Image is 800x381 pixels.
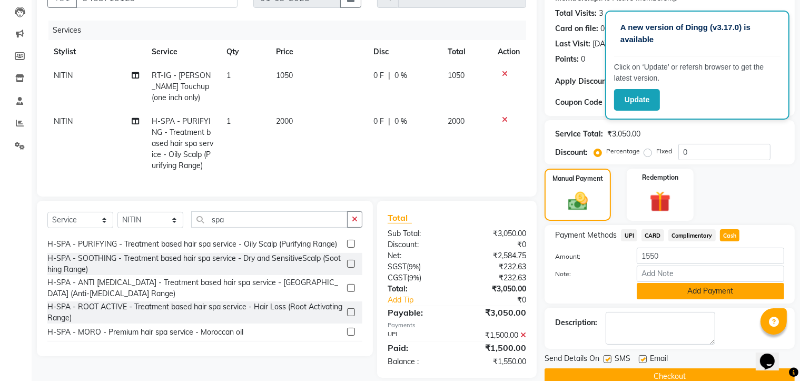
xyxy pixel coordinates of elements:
[380,261,457,272] div: ( )
[54,71,73,80] span: NITIN
[388,212,412,223] span: Total
[388,116,390,127] span: |
[470,295,534,306] div: ₹0
[441,40,492,64] th: Total
[380,295,470,306] a: Add Tip
[643,189,677,214] img: _gift.svg
[555,54,579,65] div: Points:
[220,40,270,64] th: Qty
[226,116,231,126] span: 1
[457,228,535,239] div: ₹3,050.00
[599,8,603,19] div: 3
[47,327,243,338] div: H-SPA - MORO - Premium hair spa service - Moroccan oil
[637,248,784,264] input: Amount
[656,146,672,156] label: Fixed
[457,239,535,250] div: ₹0
[581,54,585,65] div: 0
[457,341,535,354] div: ₹1,500.00
[641,229,664,241] span: CARD
[620,22,774,45] p: A new version of Dingg (v3.17.0) is available
[394,70,407,81] span: 0 %
[145,40,220,64] th: Service
[367,40,441,64] th: Disc
[555,76,631,87] div: Apply Discount
[380,239,457,250] div: Discount:
[48,21,534,40] div: Services
[614,89,660,111] button: Update
[54,116,73,126] span: NITIN
[191,211,348,228] input: Search or Scan
[47,40,145,64] th: Stylist
[47,277,343,299] div: H-SPA - ANTI [MEDICAL_DATA] - Treatment based hair spa service - [GEOGRAPHIC_DATA] (Anti-[MEDICAL...
[152,116,213,170] span: H-SPA - PURIFYING - Treatment based hair spa service - Oily Scalp (Purifying Range)
[457,356,535,367] div: ₹1,550.00
[555,23,598,34] div: Card on file:
[380,356,457,367] div: Balance :
[276,116,293,126] span: 2000
[457,330,535,341] div: ₹1,500.00
[555,317,597,328] div: Description:
[388,273,407,282] span: CGST
[457,306,535,319] div: ₹3,050.00
[276,71,293,80] span: 1050
[555,38,590,50] div: Last Visit:
[552,174,603,183] label: Manual Payment
[615,353,630,366] span: SMS
[614,62,781,84] p: Click on ‘Update’ or refersh browser to get the latest version.
[555,8,597,19] div: Total Visits:
[388,262,407,271] span: SGST
[621,229,637,241] span: UPI
[457,272,535,284] div: ₹232.63
[547,269,629,279] label: Note:
[388,70,390,81] span: |
[380,330,457,341] div: UPI
[47,253,343,275] div: H-SPA - SOOTHING - Treatment based hair spa service - Dry and SensitiveScalp (Soothing Range)
[555,97,631,108] div: Coupon Code
[491,40,526,64] th: Action
[637,266,784,282] input: Add Note
[226,71,231,80] span: 1
[457,284,535,295] div: ₹3,050.00
[545,353,599,366] span: Send Details On
[409,262,419,271] span: 9%
[380,250,457,261] div: Net:
[380,272,457,284] div: ( )
[637,283,784,299] button: Add Payment
[47,239,337,250] div: H-SPA - PURIFYING - Treatment based hair spa service - Oily Scalp (Purifying Range)
[380,228,457,239] div: Sub Total:
[380,341,457,354] div: Paid:
[555,129,603,140] div: Service Total:
[270,40,367,64] th: Price
[600,23,605,34] div: 0
[555,147,588,158] div: Discount:
[592,38,615,50] div: [DATE]
[756,339,789,370] iframe: chat widget
[380,306,457,319] div: Payable:
[448,116,465,126] span: 2000
[606,146,640,156] label: Percentage
[448,71,465,80] span: 1050
[373,116,384,127] span: 0 F
[457,261,535,272] div: ₹232.63
[720,229,740,241] span: Cash
[380,284,457,295] div: Total:
[457,250,535,261] div: ₹2,584.75
[642,173,678,182] label: Redemption
[152,71,211,102] span: RT-IG - [PERSON_NAME] Touchup(one inch only)
[47,301,343,324] div: H-SPA - ROOT ACTIVE - Treatment based hair spa service - Hair Loss (Root Activating Range)
[547,252,629,261] label: Amount:
[409,273,419,282] span: 9%
[555,230,617,241] span: Payment Methods
[607,129,640,140] div: ₹3,050.00
[668,229,716,241] span: Complimentary
[650,353,668,366] span: Email
[562,190,595,213] img: _cash.svg
[388,321,526,330] div: Payments
[394,116,407,127] span: 0 %
[373,70,384,81] span: 0 F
